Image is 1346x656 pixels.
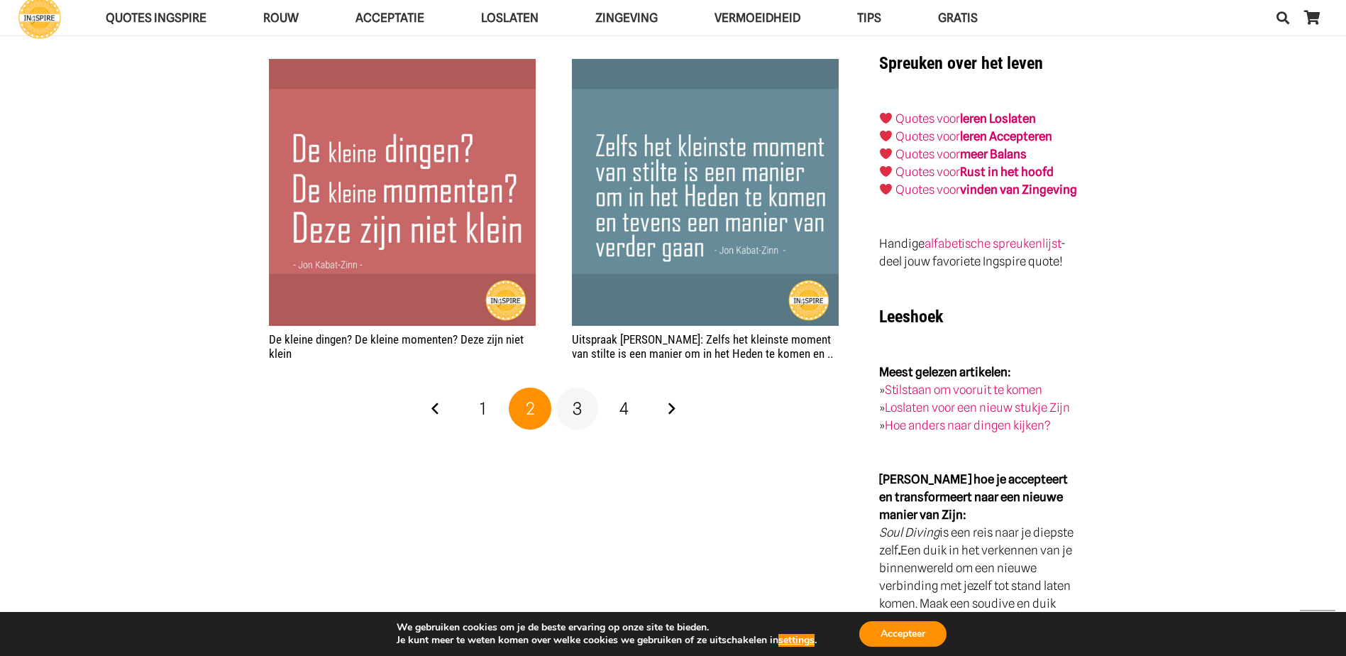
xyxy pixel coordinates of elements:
[572,59,839,326] a: Uitspraak Jon Kabat-Zinn: Zelfs het kleinste moment van stilte is een manier om in het Heden te k...
[1300,610,1335,645] a: Terug naar top
[925,236,1061,251] a: alfabetische spreukenlijst
[106,11,206,25] span: QUOTES INGSPIRE
[509,388,551,430] span: Pagina 2
[898,543,900,557] strong: .
[619,398,629,419] span: 4
[556,388,599,430] a: Pagina 3
[573,398,582,419] span: 3
[269,332,524,361] a: De kleine dingen? De kleine momenten? Deze zijn niet klein
[960,182,1077,197] strong: vinden van Zingeving
[879,472,1068,522] strong: [PERSON_NAME] hoe je accepteert en transformeert naar een nieuwe manier van Zijn:
[263,11,299,25] span: ROUW
[885,400,1070,415] a: Loslaten voor een nieuw stukje Zijn
[480,398,486,419] span: 1
[895,182,1077,197] a: Quotes voorvinden van Zingeving
[715,11,800,25] span: VERMOEIDHEID
[879,363,1077,434] p: » » »
[960,111,1036,126] a: leren Loslaten
[885,383,1042,397] a: Stilstaan om vooruit te komen
[595,11,658,25] span: Zingeving
[879,235,1077,270] p: Handige - deel jouw favoriete Ingspire quote!
[397,634,817,647] p: Je kunt meer te weten komen over welke cookies we gebruiken of ze uitschakelen in .
[859,621,947,647] button: Accepteer
[269,59,536,326] img: Quote van Jon Kabat-Zinn: De Kleine Dingen? De Kleine Momenten? Deze Zijn niet Klein
[895,129,960,143] a: Quotes voor
[880,183,892,195] img: ❤
[895,165,1054,179] a: Quotes voorRust in het hoofd
[879,365,1011,379] strong: Meest gelezen artikelen:
[526,398,535,419] span: 2
[880,112,892,124] img: ❤
[938,11,978,25] span: GRATIS
[960,165,1054,179] strong: Rust in het hoofd
[481,11,539,25] span: Loslaten
[269,59,536,326] a: De kleine dingen? De kleine momenten? Deze zijn niet klein
[895,111,960,126] a: Quotes voor
[572,59,839,326] img: Quotes Jon Kabat-Zinn over meditatie, mindfulness en stilte | ingspire
[879,525,939,540] em: Soul Diving
[778,634,815,647] button: settings
[879,53,1043,73] strong: Spreuken over het leven
[857,11,881,25] span: TIPS
[397,621,817,634] p: We gebruiken cookies om je de beste ervaring op onze site te bieden.
[355,11,424,25] span: Acceptatie
[960,129,1052,143] a: leren Accepteren
[880,165,892,177] img: ❤
[572,332,833,361] a: Uitspraak [PERSON_NAME]: Zelfs het kleinste moment van stilte is een manier om in het Heden te ko...
[880,130,892,142] img: ❤
[880,148,892,160] img: ❤
[879,307,943,327] strong: Leeshoek
[462,388,504,430] a: Pagina 1
[895,147,1027,161] a: Quotes voormeer Balans
[603,388,646,430] a: Pagina 4
[960,147,1027,161] strong: meer Balans
[885,418,1051,432] a: Hoe anders naar dingen kijken?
